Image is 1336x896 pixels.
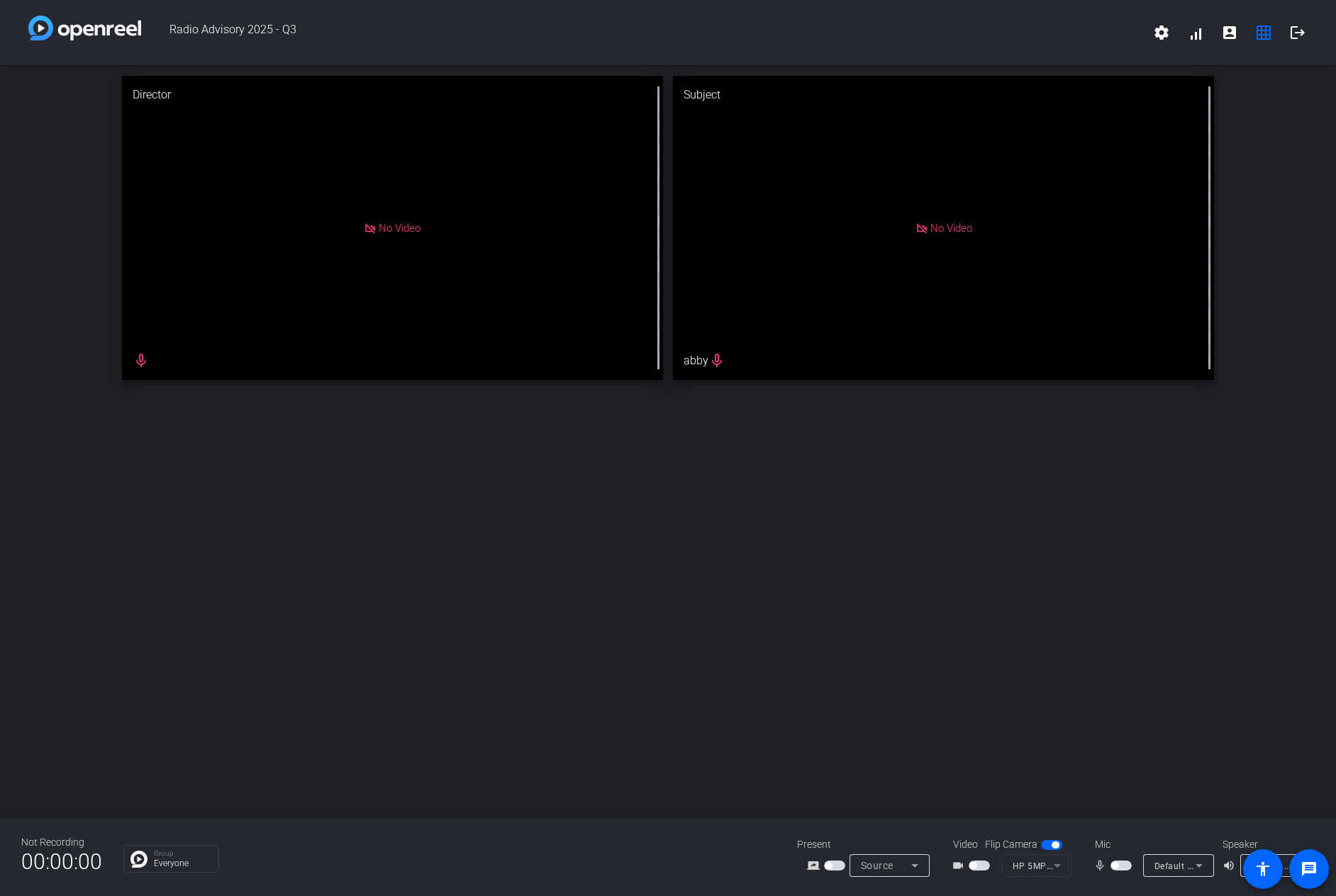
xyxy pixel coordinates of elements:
[1289,24,1306,41] mat-icon: logout
[21,835,102,850] div: Not Recording
[861,860,894,871] span: Source
[1255,24,1272,41] mat-icon: grid_on
[154,859,211,868] p: Everyone
[28,16,141,40] img: white-gradient.svg
[1081,837,1223,852] div: Mic
[952,857,969,874] mat-icon: videocam_outline
[1254,861,1271,878] mat-icon: accessibility
[797,837,939,852] div: Present
[1223,837,1308,852] div: Speaker
[122,76,663,114] div: Director
[807,857,824,874] mat-icon: screen_share_outline
[1179,16,1213,50] button: signal_cellular_alt
[1093,857,1110,874] mat-icon: mic_none
[154,850,211,857] p: Group
[953,837,978,852] span: Video
[1221,24,1238,41] mat-icon: account_box
[1301,861,1318,878] mat-icon: message
[1153,24,1170,41] mat-icon: settings
[21,844,102,879] span: 00:00:00
[1223,857,1240,874] mat-icon: volume_up
[141,16,1145,50] span: Radio Advisory 2025 - Q3
[930,221,972,234] span: No Video
[673,76,1214,114] div: Subject
[379,221,421,234] span: No Video
[130,851,147,868] img: Chat Icon
[985,837,1037,852] span: Flip Camera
